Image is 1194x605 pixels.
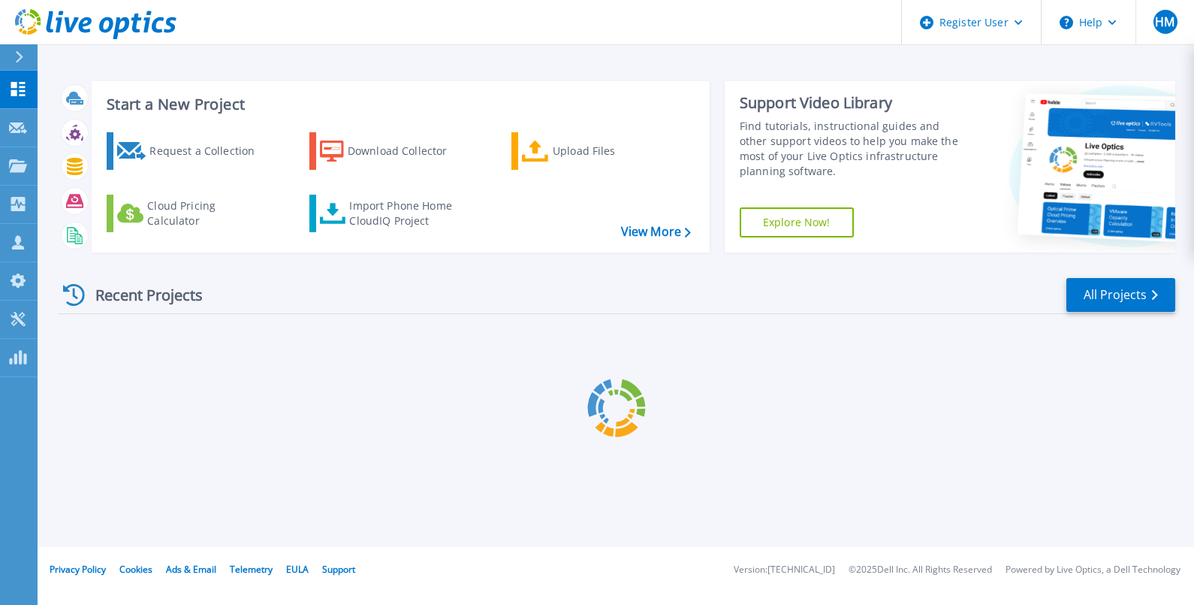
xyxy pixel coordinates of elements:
[107,132,274,170] a: Request a Collection
[621,225,691,239] a: View More
[734,565,835,575] li: Version: [TECHNICAL_ID]
[58,277,223,313] div: Recent Projects
[740,93,966,113] div: Support Video Library
[1066,278,1175,312] a: All Projects
[147,198,267,228] div: Cloud Pricing Calculator
[740,207,854,237] a: Explore Now!
[1155,16,1174,28] span: HM
[553,136,673,166] div: Upload Files
[50,563,106,576] a: Privacy Policy
[149,136,270,166] div: Request a Collection
[107,195,274,232] a: Cloud Pricing Calculator
[349,198,466,228] div: Import Phone Home CloudIQ Project
[119,563,152,576] a: Cookies
[348,136,468,166] div: Download Collector
[1006,565,1180,575] li: Powered by Live Optics, a Dell Technology
[286,563,309,576] a: EULA
[309,132,477,170] a: Download Collector
[322,563,355,576] a: Support
[849,565,992,575] li: © 2025 Dell Inc. All Rights Reserved
[230,563,273,576] a: Telemetry
[166,563,216,576] a: Ads & Email
[740,119,966,179] div: Find tutorials, instructional guides and other support videos to help you make the most of your L...
[511,132,679,170] a: Upload Files
[107,96,690,113] h3: Start a New Project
